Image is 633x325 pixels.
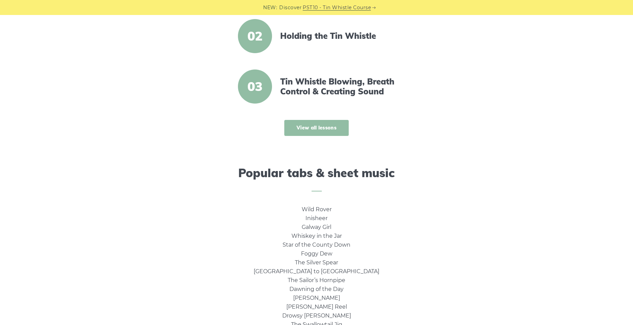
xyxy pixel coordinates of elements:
a: [GEOGRAPHIC_DATA] to [GEOGRAPHIC_DATA] [254,268,379,275]
a: The Sailor’s Hornpipe [288,277,345,283]
a: [PERSON_NAME] [293,295,340,301]
a: Star of the County Down [283,242,350,248]
a: Tin Whistle Blowing, Breath Control & Creating Sound [280,77,397,96]
a: [PERSON_NAME] Reel [286,304,347,310]
a: View all lessons [284,120,349,136]
a: Whiskey in the Jar [291,233,342,239]
a: Foggy Dew [301,250,332,257]
a: Wild Rover [302,206,332,213]
span: NEW: [263,4,277,12]
a: The Silver Spear [295,259,338,266]
h2: Popular tabs & sheet music [124,166,509,192]
a: Dawning of the Day [289,286,344,292]
span: 03 [238,69,272,104]
span: 02 [238,19,272,53]
span: Discover [279,4,302,12]
a: Galway Girl [302,224,331,230]
a: Inisheer [305,215,328,221]
a: Drowsy [PERSON_NAME] [282,312,351,319]
a: PST10 - Tin Whistle Course [303,4,371,12]
a: Holding the Tin Whistle [280,31,397,41]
